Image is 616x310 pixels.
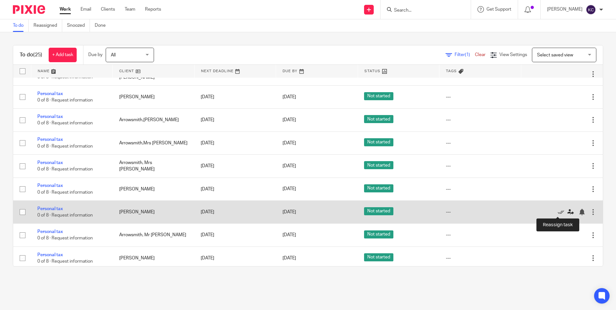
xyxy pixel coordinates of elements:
td: Arrowsmith,Mrs [PERSON_NAME] [113,131,195,154]
a: Personal tax [37,160,63,165]
span: View Settings [499,53,527,57]
span: 0 of 8 · Request information [37,121,93,126]
span: 0 of 8 · Request information [37,98,93,102]
td: [DATE] [194,247,276,269]
a: Reports [145,6,161,13]
span: 0 of 8 · Request information [37,167,93,171]
div: --- [446,140,515,146]
span: [DATE] [283,210,296,214]
span: [DATE] [283,187,296,191]
span: (25) [33,52,42,57]
a: Mark as done [558,209,567,215]
a: Email [81,6,91,13]
a: Done [95,19,111,32]
span: Not started [364,115,393,123]
td: [PERSON_NAME] [113,247,195,269]
span: [DATE] [283,118,296,122]
a: Personal tax [37,229,63,234]
span: Filter [455,53,475,57]
td: [DATE] [194,85,276,108]
a: Clients [101,6,115,13]
div: --- [446,186,515,192]
a: Reassigned [34,19,62,32]
span: [DATE] [283,233,296,237]
span: Not started [364,161,393,169]
td: [DATE] [194,224,276,247]
div: --- [446,163,515,169]
div: --- [446,94,515,100]
p: Due by [88,52,102,58]
td: [DATE] [194,200,276,223]
a: Personal tax [37,207,63,211]
td: [DATE] [194,109,276,131]
span: Tags [446,69,457,73]
span: Not started [364,207,393,215]
span: Select saved view [537,53,573,57]
td: [PERSON_NAME] [113,200,195,223]
span: 0 of 8 · Request information [37,75,93,80]
td: [PERSON_NAME] [113,178,195,200]
span: Not started [364,184,393,192]
span: 0 of 8 · Request information [37,236,93,241]
span: All [111,53,116,57]
a: Snoozed [67,19,90,32]
a: Personal tax [37,92,63,96]
p: [PERSON_NAME] [547,6,582,13]
td: Arrowsmith, Mrs [PERSON_NAME] [113,155,195,178]
div: --- [446,232,515,238]
span: Not started [364,138,393,146]
span: (1) [465,53,470,57]
span: Not started [364,230,393,238]
input: Search [393,8,451,14]
span: 0 of 8 · Request information [37,213,93,218]
a: To do [13,19,29,32]
img: Pixie [13,5,45,14]
td: [PERSON_NAME] [113,85,195,108]
span: [DATE] [283,95,296,99]
a: Personal tax [37,137,63,142]
td: Arrowsmith, Mr [PERSON_NAME] [113,224,195,247]
span: Not started [364,92,393,100]
a: Personal tax [37,253,63,257]
a: Work [60,6,71,13]
a: Personal tax [37,114,63,119]
h1: To do [20,52,42,58]
span: Get Support [486,7,511,12]
span: 0 of 8 · Request information [37,190,93,195]
a: Team [125,6,135,13]
a: Personal tax [37,183,63,188]
span: [DATE] [283,141,296,145]
div: --- [446,117,515,123]
span: [DATE] [283,256,296,260]
div: --- [446,209,515,215]
a: Clear [475,53,486,57]
span: [DATE] [283,164,296,168]
span: 0 of 8 · Request information [37,259,93,264]
td: [DATE] [194,178,276,200]
div: --- [446,255,515,261]
a: + Add task [49,48,77,62]
span: Not started [364,253,393,261]
td: [DATE] [194,131,276,154]
img: svg%3E [586,5,596,15]
td: Arrowsmith,[PERSON_NAME] [113,109,195,131]
td: [DATE] [194,155,276,178]
span: 0 of 8 · Request information [37,144,93,149]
